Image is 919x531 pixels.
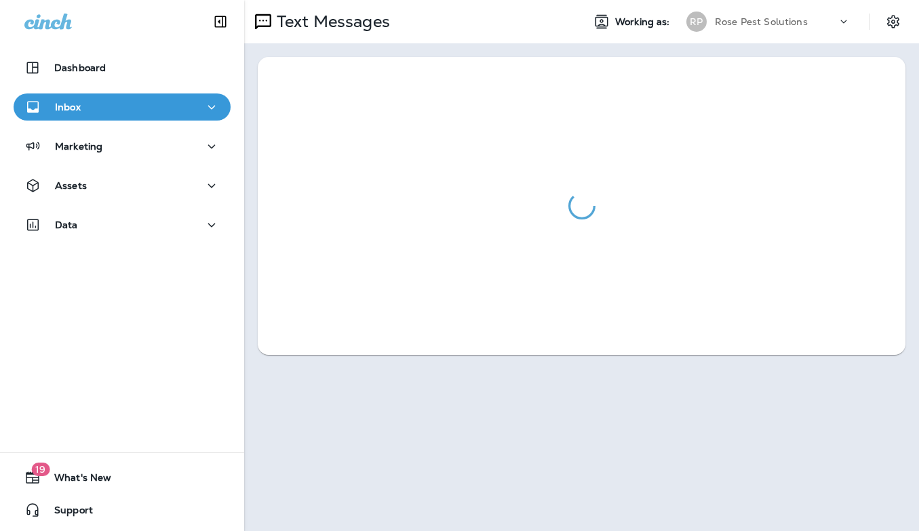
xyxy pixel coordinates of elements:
p: Inbox [55,102,81,112]
button: Collapse Sidebar [201,8,239,35]
button: Support [14,496,231,524]
button: 19What's New [14,464,231,491]
div: RP [686,12,707,32]
p: Data [55,219,78,230]
button: Data [14,211,231,238]
p: Marketing [55,141,102,152]
button: Dashboard [14,54,231,81]
span: What's New [41,472,111,488]
span: Support [41,505,93,521]
p: Assets [55,180,87,191]
button: Assets [14,172,231,199]
span: Working as: [615,16,673,28]
button: Settings [881,9,905,34]
button: Inbox [14,93,231,121]
span: 19 [31,463,50,476]
button: Marketing [14,133,231,160]
p: Rose Pest Solutions [715,16,808,27]
p: Dashboard [54,62,106,73]
p: Text Messages [271,12,390,32]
